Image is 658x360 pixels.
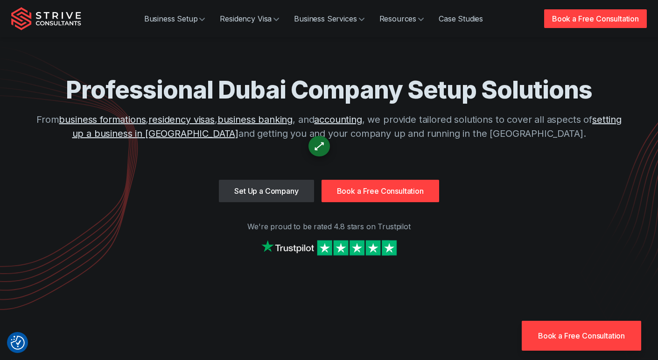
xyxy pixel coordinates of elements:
[30,113,628,141] p: From , , , and , we provide tailored solutions to cover all aspects of and getting you and your c...
[287,9,371,28] a: Business Services
[11,221,647,232] p: We're proud to be rated 4.8 stars on Trustpilot
[59,114,146,125] a: business formations
[137,9,213,28] a: Business Setup
[148,114,215,125] a: residency visas
[310,137,328,155] div: ⟷
[11,336,25,350] img: Revisit consent button
[219,180,314,202] a: Set Up a Company
[11,7,81,30] img: Strive Consultants
[314,114,362,125] a: accounting
[522,321,641,351] a: Book a Free Consultation
[217,114,293,125] a: business banking
[11,336,25,350] button: Consent Preferences
[544,9,647,28] a: Book a Free Consultation
[212,9,287,28] a: Residency Visa
[259,238,399,258] img: Strive on Trustpilot
[431,9,490,28] a: Case Studies
[372,9,432,28] a: Resources
[322,180,439,202] a: Book a Free Consultation
[30,75,628,105] h1: Professional Dubai Company Setup Solutions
